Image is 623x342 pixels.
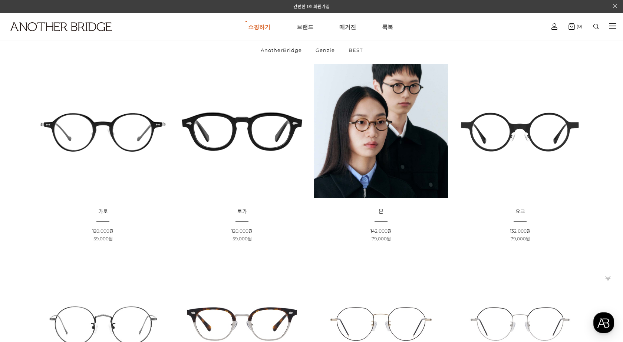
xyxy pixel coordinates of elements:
a: Genzie [309,40,341,60]
span: 59,000원 [233,236,252,241]
a: 토카 [237,209,247,214]
a: 본 [379,209,383,214]
a: BEST [342,40,369,60]
a: Settings [96,235,142,254]
a: Home [2,235,49,254]
span: 본 [379,208,383,215]
a: logo [4,22,97,49]
a: 간편한 1초 회원가입 [293,4,330,9]
span: Home [19,246,32,252]
span: Messages [62,247,83,253]
span: 토카 [237,208,247,215]
span: 132,000원 [510,228,531,234]
span: 카로 [98,208,108,215]
a: 매거진 [339,13,356,40]
a: 쇼핑하기 [248,13,270,40]
img: cart [568,23,575,30]
a: 카로 [98,209,108,214]
span: 요크 [515,208,525,215]
img: 카로 - 감각적인 디자인의 패션 아이템 이미지 [36,64,170,198]
a: 요크 [515,209,525,214]
img: 토카 아세테이트 뿔테 안경 이미지 [175,64,309,198]
img: search [593,24,599,29]
span: 59,000원 [93,236,113,241]
a: 룩북 [382,13,393,40]
img: 본 - 동그란 렌즈로 돋보이는 아세테이트 안경 이미지 [314,64,448,198]
span: 79,000원 [372,236,391,241]
span: Settings [110,246,128,252]
span: 120,000원 [231,228,253,234]
a: (0) [568,23,582,30]
a: 브랜드 [297,13,313,40]
span: 120,000원 [92,228,113,234]
span: (0) [575,24,582,29]
a: AnotherBridge [254,40,308,60]
a: Messages [49,235,96,254]
span: 142,000원 [370,228,392,234]
img: cart [551,23,557,30]
img: 요크 글라스 - 트렌디한 디자인의 유니크한 안경 이미지 [453,64,587,198]
span: 79,000원 [511,236,530,241]
img: logo [10,22,112,31]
